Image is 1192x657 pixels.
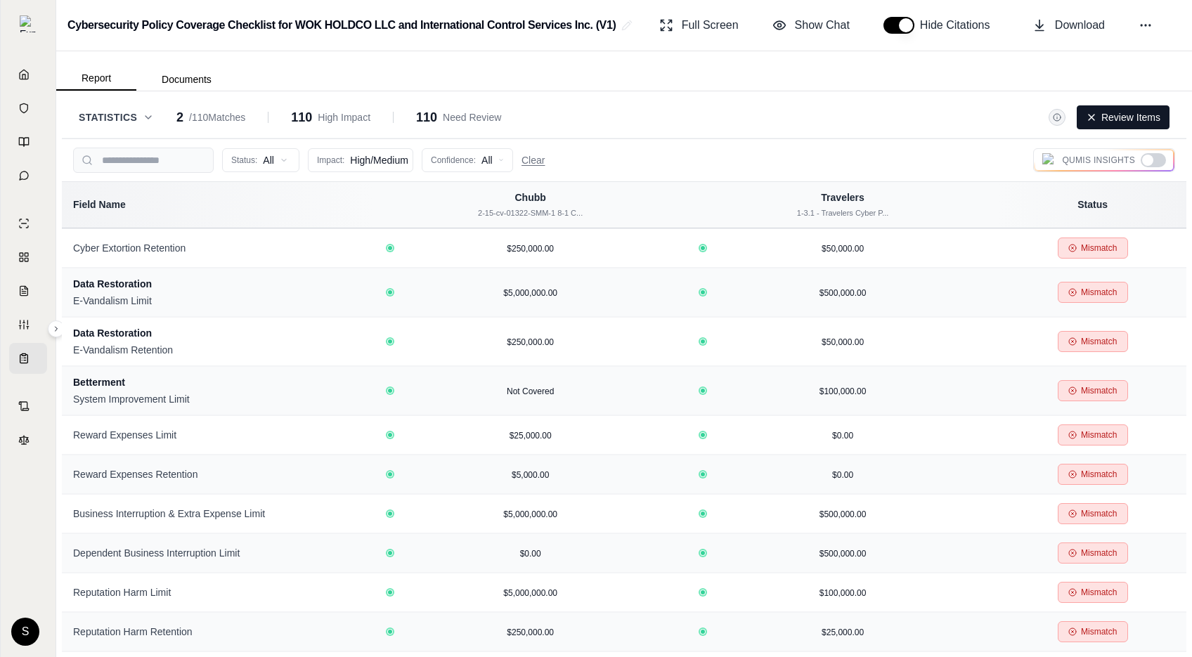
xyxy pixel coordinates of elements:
[9,126,47,157] a: Prompt Library
[176,108,183,127] span: 2
[1027,11,1110,39] button: Download
[1042,153,1056,167] img: Qumis Logo
[73,428,363,442] div: Reward Expenses Limit
[56,67,136,91] button: Report
[73,343,363,357] div: E-Vandalism Retention
[1081,429,1117,441] span: Mismatch
[507,337,554,347] span: $250,000.00
[79,110,154,124] button: Statistics
[481,153,493,167] span: All
[822,337,864,347] span: $50,000.00
[1081,336,1117,347] span: Mismatch
[521,153,545,167] button: Clear
[503,288,557,298] span: $5,000,000.00
[48,320,65,337] button: Expand sidebar
[73,585,363,599] div: Reputation Harm Limit
[73,467,363,481] div: Reward Expenses Retention
[9,93,47,124] a: Documents Vault
[695,190,990,204] div: Travelers
[819,386,867,396] span: $100,000.00
[9,275,47,306] a: Claim Coverage
[11,618,39,646] div: S
[422,148,513,172] button: Confidence:All
[507,386,554,396] span: Not Covered
[73,375,363,389] div: Betterment
[291,108,312,127] span: 110
[382,207,678,219] div: 2-15-cv-01322-SMM-1 8-1 C...
[9,309,47,340] a: Custom Report
[9,208,47,239] a: Single Policy
[14,10,42,38] button: Expand sidebar
[73,326,363,340] div: Data Restoration
[73,294,363,308] div: E-Vandalism Limit
[503,509,557,519] span: $5,000,000.00
[9,242,47,273] a: Policy Comparisons
[73,546,363,560] div: Dependent Business Interruption Limit
[512,470,549,480] span: $5,000.00
[62,182,374,228] th: Field Name
[20,15,37,32] img: Expand sidebar
[1081,469,1117,480] span: Mismatch
[9,343,47,374] a: Coverage Table
[1081,287,1117,298] span: Mismatch
[73,241,363,255] div: Cyber Extortion Retention
[231,155,257,166] span: Status:
[1081,626,1117,637] span: Mismatch
[1081,508,1117,519] span: Mismatch
[189,110,245,124] span: / 110 Matches
[1081,587,1117,598] span: Mismatch
[999,182,1186,228] th: Status
[795,17,850,34] span: Show Chat
[767,11,855,39] button: Show Chat
[1081,547,1117,559] span: Mismatch
[317,155,344,166] span: Impact:
[654,11,744,39] button: Full Screen
[443,110,501,124] span: Need Review
[73,392,363,406] div: System Improvement Limit
[822,627,864,637] span: $25,000.00
[67,13,616,38] h2: Cybersecurity Policy Coverage Checklist for WOK HOLDCO LLC and International Control Services Inc...
[416,108,437,127] span: 110
[73,277,363,291] div: Data Restoration
[308,148,413,172] button: Impact:High/Medium
[695,207,990,219] div: 1-3.1 - Travelers Cyber P...
[1081,385,1117,396] span: Mismatch
[79,110,137,124] span: Statistics
[510,431,552,441] span: $25,000.00
[136,68,237,91] button: Documents
[318,110,370,124] span: High Impact
[9,59,47,90] a: Home
[73,625,363,639] div: Reputation Harm Retention
[9,160,47,191] a: Chat
[1081,242,1117,254] span: Mismatch
[350,153,408,167] span: High/Medium
[1055,17,1105,34] span: Download
[1077,105,1170,129] button: Review Items
[832,431,853,441] span: $0.00
[832,470,853,480] span: $0.00
[507,244,554,254] span: $250,000.00
[819,588,867,598] span: $100,000.00
[682,17,739,34] span: Full Screen
[9,424,47,455] a: Legal Search Engine
[431,155,476,166] span: Confidence:
[73,507,363,521] div: Business Interruption & Extra Expense Limit
[507,627,554,637] span: $250,000.00
[263,153,274,167] span: All
[819,288,867,298] span: $500,000.00
[822,244,864,254] span: $50,000.00
[520,549,541,559] span: $0.00
[503,588,557,598] span: $5,000,000.00
[222,148,299,172] button: Status:All
[920,17,999,34] span: Hide Citations
[819,549,867,559] span: $500,000.00
[382,190,678,204] div: Chubb
[819,509,867,519] span: $500,000.00
[9,391,47,422] a: Contract Analysis
[1062,155,1135,166] span: Qumis Insights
